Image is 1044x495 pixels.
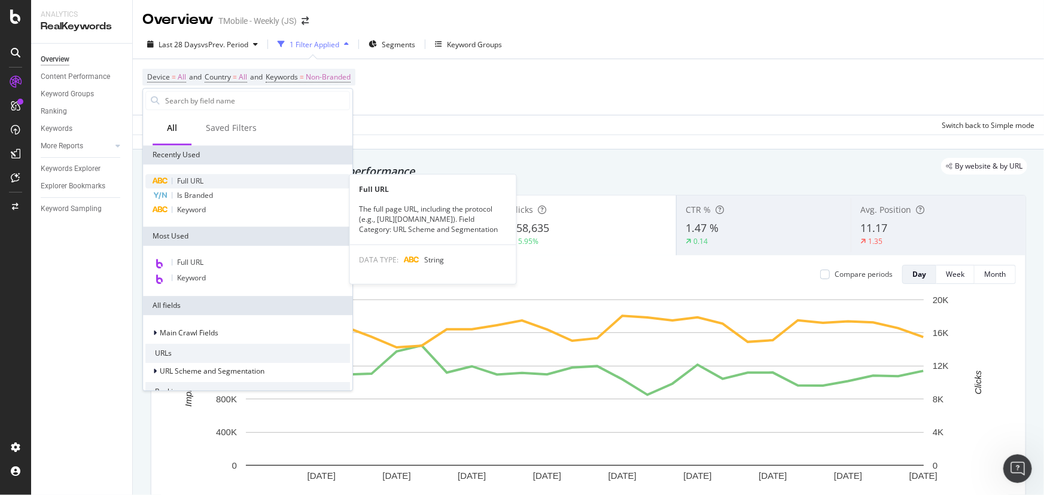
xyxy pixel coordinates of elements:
div: Keyword Groups [447,39,502,50]
span: Non-Branded [306,69,351,85]
span: and [189,72,202,82]
div: legacy label [941,158,1027,175]
div: Keyword Groups [41,88,94,100]
button: 1 Filter Applied [273,35,354,54]
text: [DATE] [608,470,637,481]
div: Explorer Bookmarks [41,180,105,192]
span: Country [205,72,231,82]
div: Keyword Sampling [41,203,102,215]
button: Keyword Groups [430,35,507,54]
span: 458,635 [510,221,549,235]
text: [DATE] [834,470,862,481]
div: More Reports [41,140,83,152]
span: = [233,72,237,82]
div: 5.95% [518,236,538,246]
a: Explorer Bookmarks [41,180,124,192]
div: 0.14 [693,236,708,246]
a: Content Performance [41,71,124,83]
span: Keywords [266,72,298,82]
iframe: Intercom live chat [1003,454,1032,483]
text: 8K [933,394,943,404]
text: [DATE] [533,470,561,481]
a: Ranking [41,105,124,118]
div: The full page URL, including the protocol (e.g., [URL][DOMAIN_NAME]). Field Category: URL Scheme ... [350,204,516,234]
div: All fields [143,296,352,315]
span: DATA TYPE: [360,254,399,264]
span: Main Crawl Fields [160,328,218,338]
text: 16K [933,328,949,338]
button: Last 28 DaysvsPrev. Period [142,35,263,54]
span: String [425,254,445,264]
div: Overview [41,53,69,66]
div: Analytics [41,10,123,20]
text: 12K [933,361,949,371]
span: By website & by URL [955,163,1022,170]
span: = [172,72,176,82]
a: Keyword Groups [41,88,124,100]
text: 800K [216,394,237,404]
span: Clicks [510,204,533,215]
div: Most Used [143,227,352,246]
text: [DATE] [909,470,938,481]
text: [DATE] [684,470,712,481]
span: 11.17 [860,221,887,235]
text: [DATE] [458,470,486,481]
text: 20K [933,295,949,305]
div: 1 Filter Applied [290,39,339,50]
div: Rankings [145,382,350,401]
span: 1.47 % [686,221,719,235]
a: Keywords [41,123,124,135]
text: Clicks [973,370,984,394]
a: Keywords Explorer [41,163,124,175]
button: Segments [364,35,420,54]
span: Keyword [177,204,206,215]
div: Recently Used [143,145,352,164]
div: Compare periods [835,269,893,279]
span: All [178,69,186,85]
a: Overview [41,53,124,66]
span: Full URL [177,176,203,186]
text: 400K [216,427,237,437]
span: Segments [382,39,415,50]
span: Last 28 Days [159,39,201,50]
div: 1.35 [868,236,882,246]
span: All [239,69,247,85]
text: [DATE] [382,470,410,481]
span: Full URL [177,257,203,267]
div: Saved Filters [206,122,257,134]
div: Ranking [41,105,67,118]
button: Switch back to Simple mode [937,115,1034,135]
div: TMobile - Weekly (JS) [218,15,297,27]
button: Week [936,265,975,284]
text: 0 [933,460,938,470]
span: CTR % [686,204,711,215]
div: Day [912,269,926,279]
span: Is Branded [177,190,213,200]
div: All [167,122,177,134]
input: Search by field name [164,91,349,109]
text: Impressions [183,358,193,407]
span: vs Prev. Period [201,39,248,50]
span: Avg. Position [860,204,911,215]
div: Month [984,269,1006,279]
span: Device [147,72,170,82]
a: More Reports [41,140,112,152]
div: Keywords [41,123,72,135]
button: Month [975,265,1016,284]
text: 0 [232,460,237,470]
div: Week [946,269,964,279]
text: [DATE] [759,470,787,481]
text: [DATE] [308,470,336,481]
span: = [300,72,304,82]
div: arrow-right-arrow-left [302,17,309,25]
span: and [250,72,263,82]
div: Content Performance [41,71,110,83]
span: Keyword [177,273,206,283]
div: Overview [142,10,214,30]
div: Keywords Explorer [41,163,101,175]
div: URLs [145,344,350,363]
span: URL Scheme and Segmentation [160,366,264,377]
div: Switch back to Simple mode [942,120,1034,130]
div: RealKeywords [41,20,123,33]
text: 4K [933,427,943,437]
